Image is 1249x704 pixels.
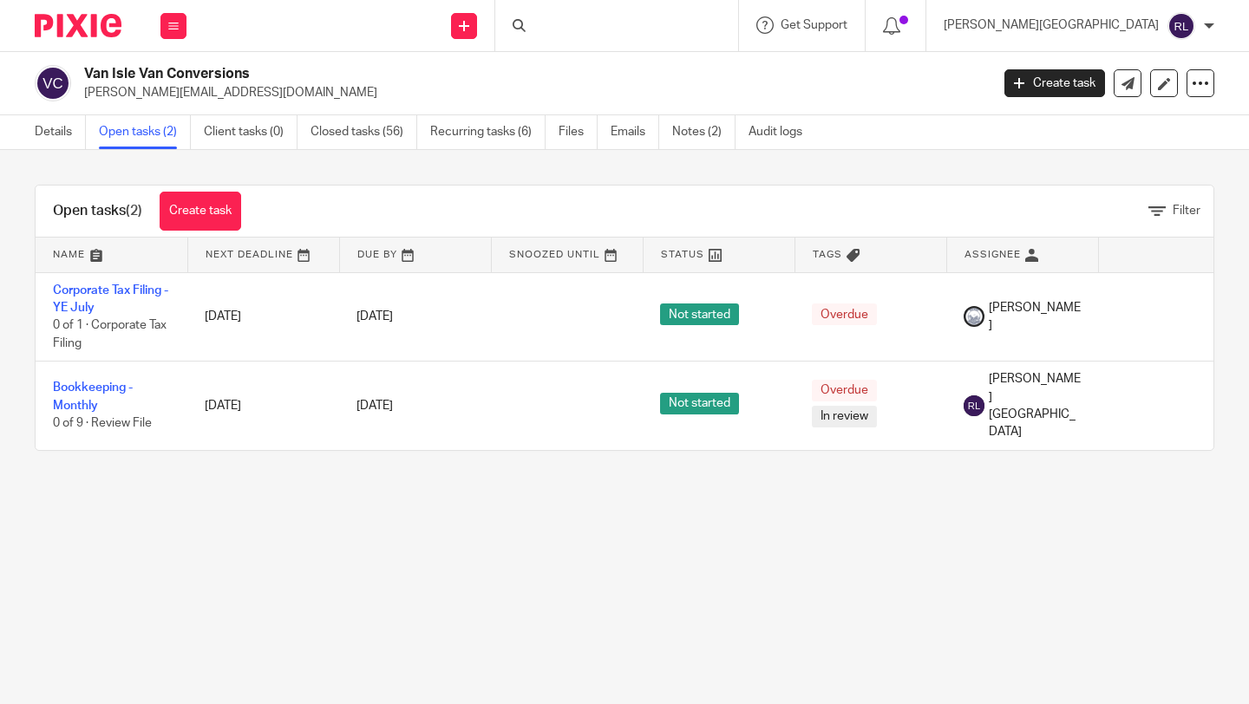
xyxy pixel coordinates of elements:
[84,65,800,83] h2: Van Isle Van Conversions
[187,362,339,450] td: [DATE]
[35,115,86,149] a: Details
[749,115,815,149] a: Audit logs
[430,115,546,149] a: Recurring tasks (6)
[781,19,847,31] span: Get Support
[812,303,877,325] span: Overdue
[661,250,704,259] span: Status
[812,380,877,401] span: Overdue
[35,65,71,101] img: svg%3E
[812,406,877,427] span: In review
[989,370,1081,440] span: [PERSON_NAME][GEOGRAPHIC_DATA]
[813,250,842,259] span: Tags
[1004,69,1105,97] a: Create task
[1167,12,1195,40] img: svg%3E
[53,319,167,349] span: 0 of 1 · Corporate Tax Filing
[964,306,984,327] img: Copy%20of%20Rockies%20accounting%20v3%20(1).png
[126,204,142,218] span: (2)
[204,115,298,149] a: Client tasks (0)
[160,192,241,231] a: Create task
[660,303,739,325] span: Not started
[989,299,1081,335] span: [PERSON_NAME]
[84,84,978,101] p: [PERSON_NAME][EMAIL_ADDRESS][DOMAIN_NAME]
[672,115,736,149] a: Notes (2)
[356,310,393,323] span: [DATE]
[35,14,121,37] img: Pixie
[964,395,984,416] img: svg%3E
[311,115,417,149] a: Closed tasks (56)
[1173,205,1200,217] span: Filter
[611,115,659,149] a: Emails
[356,400,393,412] span: [DATE]
[53,284,168,314] a: Corporate Tax Filing - YE July
[559,115,598,149] a: Files
[99,115,191,149] a: Open tasks (2)
[53,381,133,411] a: Bookkeeping - Monthly
[944,16,1159,34] p: [PERSON_NAME][GEOGRAPHIC_DATA]
[509,250,600,259] span: Snoozed Until
[187,272,339,362] td: [DATE]
[660,393,739,414] span: Not started
[53,202,142,220] h1: Open tasks
[53,417,152,429] span: 0 of 9 · Review File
